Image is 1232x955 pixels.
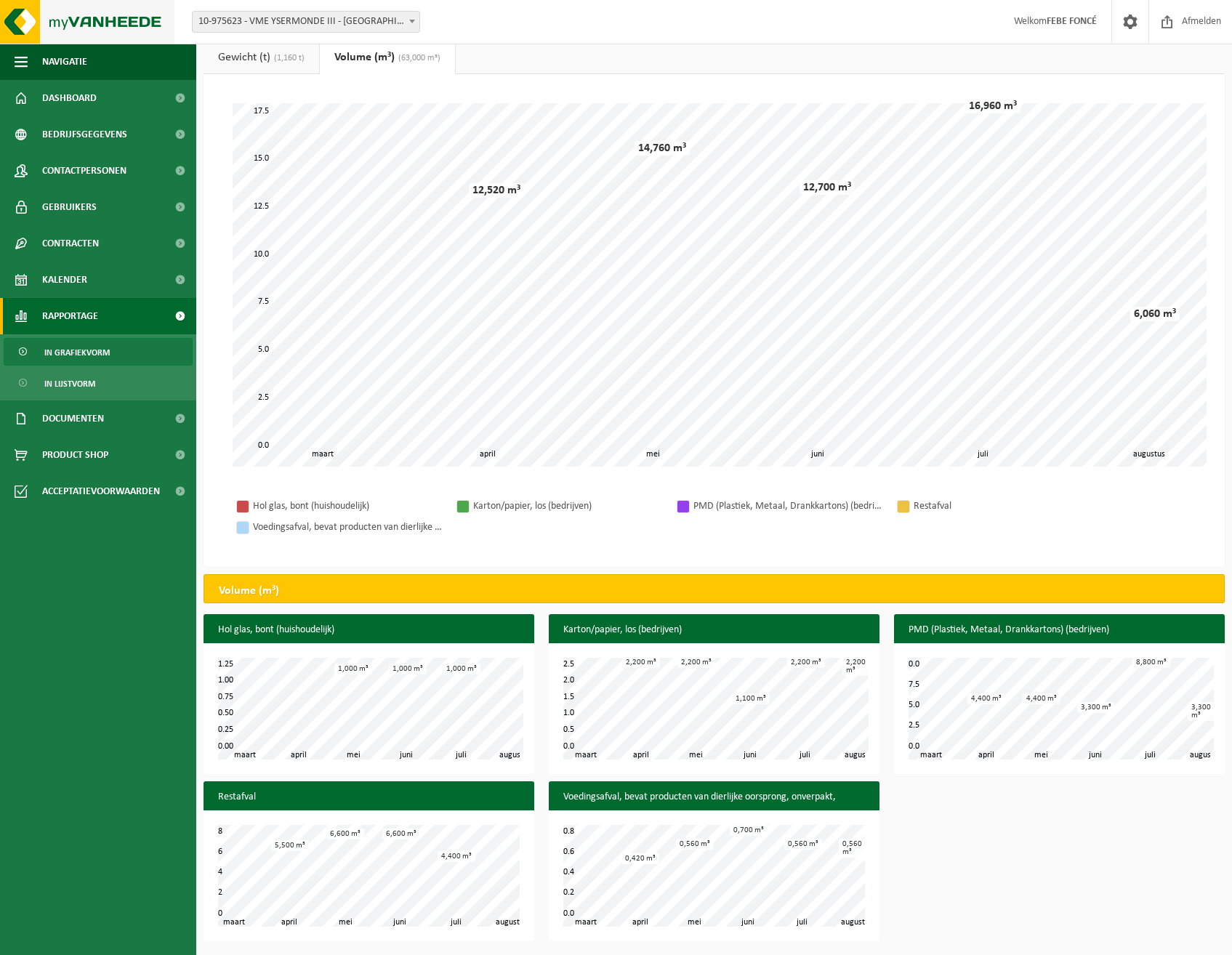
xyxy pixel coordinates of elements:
span: Contracten [42,225,99,262]
a: Volume (m³) [320,41,455,74]
a: In grafiekvorm [4,338,193,366]
span: Gebruikers [42,189,97,225]
span: In lijstvorm [44,370,95,398]
div: 4,400 m³ [438,851,475,862]
span: Acceptatievoorwaarden [42,473,160,509]
div: PMD (Plastiek, Metaal, Drankkartons) (bedrijven) [693,497,882,515]
span: (63,000 m³) [395,54,440,63]
div: 0,420 m³ [621,853,659,864]
div: 12,700 m³ [800,180,855,195]
div: 6,600 m³ [382,829,420,839]
div: Restafval [914,497,1103,515]
div: 14,760 m³ [635,141,690,156]
h3: PMD (Plastiek, Metaal, Drankkartons) (bedrijven) [894,614,1225,646]
div: 0,560 m³ [676,839,714,850]
h2: Volume (m³) [204,575,294,607]
div: 2,200 m³ [622,657,660,668]
span: Bedrijfsgegevens [42,116,127,153]
div: 8,800 m³ [1132,657,1170,668]
h3: Hol glas, bont (huishoudelijk) [204,614,534,646]
div: 0,560 m³ [784,839,822,850]
div: 16,960 m³ [965,99,1020,113]
div: 5,500 m³ [271,840,309,851]
div: 1,000 m³ [334,664,372,674]
h3: Restafval [204,781,534,813]
div: 0,560 m³ [839,839,866,858]
div: 4,400 m³ [967,693,1005,704]
h3: Karton/papier, los (bedrijven) [549,614,879,646]
div: 1,000 m³ [389,664,427,674]
strong: FEBE FONCÉ [1047,16,1097,27]
div: 3,300 m³ [1188,702,1215,721]
div: 2,200 m³ [787,657,825,668]
span: Documenten [42,400,104,437]
a: In lijstvorm [4,369,193,397]
span: Product Shop [42,437,108,473]
div: 6,060 m³ [1130,307,1180,321]
div: 4,400 m³ [1023,693,1060,704]
span: Rapportage [42,298,98,334]
span: 10-975623 - VME YSERMONDE III - NIEUWPOORT [192,11,420,33]
div: Hol glas, bont (huishoudelijk) [253,497,442,515]
div: 2,200 m³ [677,657,715,668]
h3: Voedingsafval, bevat producten van dierlijke oorsprong, onverpakt, categorie 3 [549,781,879,831]
div: 2,200 m³ [842,657,869,676]
span: Kalender [42,262,87,298]
span: Dashboard [42,80,97,116]
div: 6,600 m³ [326,829,364,839]
span: 10-975623 - VME YSERMONDE III - NIEUWPOORT [193,12,419,32]
span: Navigatie [42,44,87,80]
div: 0,700 m³ [730,825,768,836]
div: 3,300 m³ [1077,702,1115,713]
div: Karton/papier, los (bedrijven) [473,497,662,515]
span: In grafiekvorm [44,339,110,366]
div: Voedingsafval, bevat producten van dierlijke oorsprong, onverpakt, categorie 3 [253,518,442,536]
span: (1,160 t) [270,54,305,63]
div: 12,520 m³ [469,183,524,198]
span: Contactpersonen [42,153,126,189]
div: 1,000 m³ [443,664,480,674]
a: Gewicht (t) [204,41,319,74]
div: 1,100 m³ [732,693,770,704]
